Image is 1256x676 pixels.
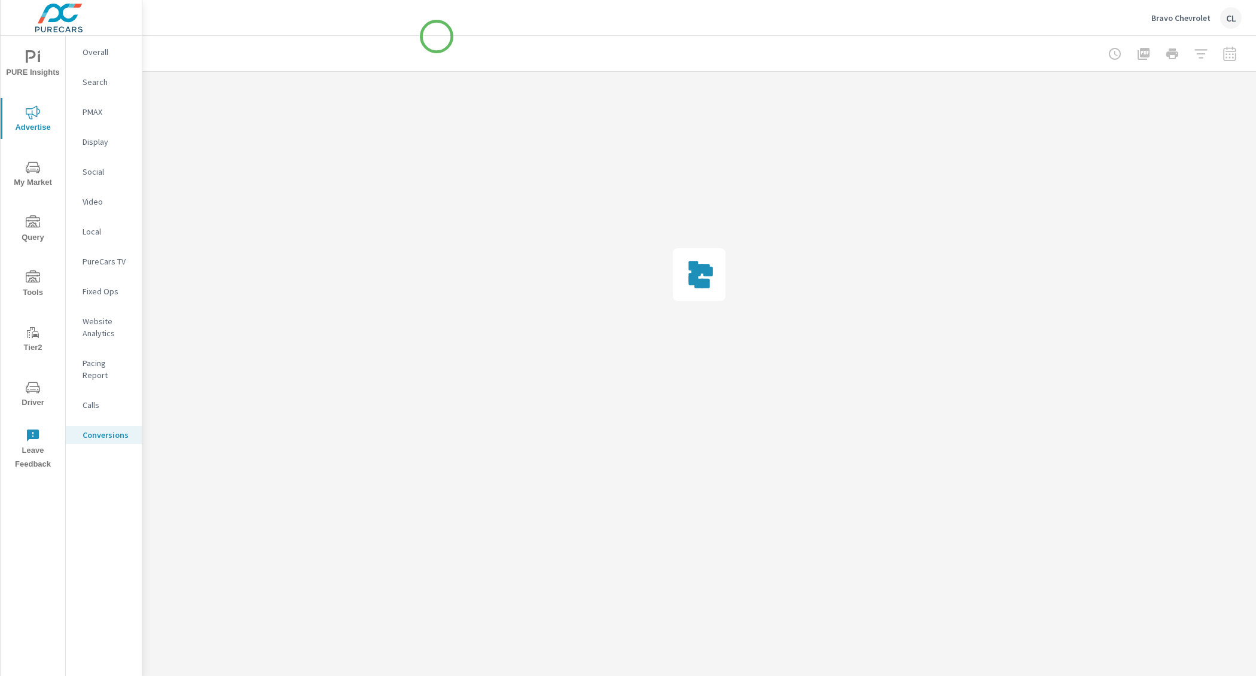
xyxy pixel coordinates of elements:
[66,252,142,270] div: PureCars TV
[83,136,132,148] p: Display
[83,106,132,118] p: PMAX
[66,163,142,181] div: Social
[66,223,142,240] div: Local
[4,105,62,135] span: Advertise
[4,50,62,80] span: PURE Insights
[4,325,62,355] span: Tier2
[1151,13,1211,23] p: Bravo Chevrolet
[83,226,132,237] p: Local
[66,103,142,121] div: PMAX
[1,36,65,476] div: nav menu
[4,215,62,245] span: Query
[83,285,132,297] p: Fixed Ops
[66,282,142,300] div: Fixed Ops
[66,426,142,444] div: Conversions
[83,166,132,178] p: Social
[66,193,142,211] div: Video
[4,428,62,471] span: Leave Feedback
[66,312,142,342] div: Website Analytics
[83,429,132,441] p: Conversions
[66,396,142,414] div: Calls
[66,73,142,91] div: Search
[83,357,132,381] p: Pacing Report
[66,354,142,384] div: Pacing Report
[66,133,142,151] div: Display
[83,315,132,339] p: Website Analytics
[83,399,132,411] p: Calls
[1220,7,1242,29] div: CL
[4,160,62,190] span: My Market
[83,255,132,267] p: PureCars TV
[83,196,132,208] p: Video
[83,46,132,58] p: Overall
[4,380,62,410] span: Driver
[4,270,62,300] span: Tools
[83,76,132,88] p: Search
[66,43,142,61] div: Overall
